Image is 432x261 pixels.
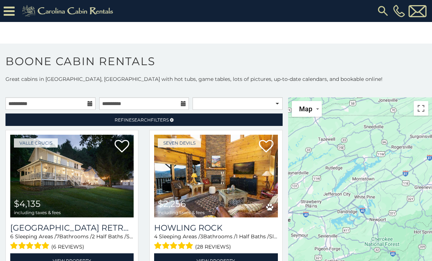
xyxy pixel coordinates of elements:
[376,4,390,18] img: search-regular.svg
[154,135,278,217] img: Howling Rock
[14,210,61,215] span: including taxes & fees
[414,101,428,116] button: Toggle fullscreen view
[10,223,134,233] h3: Valley Farmhouse Retreat
[154,223,278,233] a: Howling Rock
[236,233,269,240] span: 1 Half Baths /
[115,117,169,123] span: Refine Filters
[158,198,186,209] span: $2,256
[10,135,134,217] img: Valley Farmhouse Retreat
[391,5,407,17] a: [PHONE_NUMBER]
[158,138,201,148] a: Seven Devils
[5,113,283,126] a: RefineSearchFilters
[115,139,129,154] a: Add to favorites
[154,135,278,217] a: Howling Rock $2,256 including taxes & fees
[10,135,134,217] a: Valley Farmhouse Retreat $4,135 including taxes & fees
[10,223,134,233] a: [GEOGRAPHIC_DATA] Retreat
[51,242,84,251] span: (6 reviews)
[132,117,151,123] span: Search
[10,233,14,240] span: 6
[14,198,41,209] span: $4,135
[292,101,322,117] button: Change map style
[154,233,157,240] span: 4
[154,233,278,251] div: Sleeping Areas / Bathrooms / Sleeps:
[200,233,203,240] span: 3
[195,242,231,251] span: (28 reviews)
[259,139,273,154] a: Add to favorites
[10,233,134,251] div: Sleeping Areas / Bathrooms / Sleeps:
[299,105,312,113] span: Map
[56,233,59,240] span: 7
[18,4,119,18] img: Khaki-logo.png
[14,138,58,148] a: Valle Crucis
[158,210,205,215] span: including taxes & fees
[92,233,126,240] span: 2 Half Baths /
